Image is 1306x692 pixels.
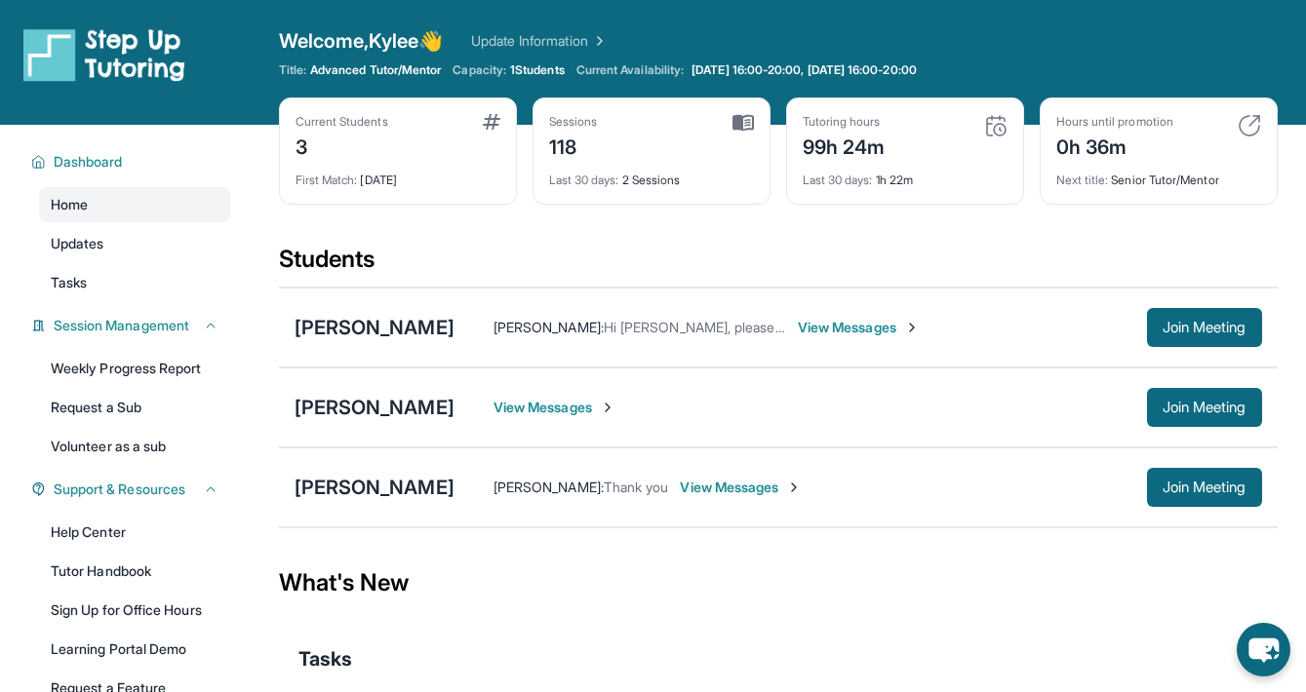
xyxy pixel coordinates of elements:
a: Learning Portal Demo [39,632,230,667]
div: Hours until promotion [1056,114,1173,130]
div: 99h 24m [803,130,886,161]
span: Welcome, Kylee 👋 [279,27,444,55]
div: [PERSON_NAME] [295,474,455,501]
img: logo [23,27,185,82]
span: View Messages [494,398,615,417]
div: Students [279,244,1278,287]
img: card [483,114,500,130]
button: Join Meeting [1147,388,1262,427]
button: Support & Resources [46,480,218,499]
a: Help Center [39,515,230,550]
a: Weekly Progress Report [39,351,230,386]
span: Thank you [604,479,669,495]
span: Title: [279,62,306,78]
span: Advanced Tutor/Mentor [310,62,441,78]
span: Last 30 days : [803,173,873,187]
span: [PERSON_NAME] : [494,479,604,495]
span: Tasks [51,273,87,292]
span: Support & Resources [54,480,185,499]
span: View Messages [798,318,920,337]
span: Capacity: [453,62,506,78]
div: [PERSON_NAME] [295,314,455,341]
div: 118 [549,130,598,161]
div: [DATE] [296,161,500,188]
span: Join Meeting [1163,402,1247,413]
div: 2 Sessions [549,161,754,188]
span: Current Availability: [576,62,684,78]
img: Chevron-Right [786,480,802,495]
div: Sessions [549,114,598,130]
span: Last 30 days : [549,173,619,187]
span: Session Management [54,316,189,335]
div: [PERSON_NAME] [295,394,455,421]
span: Updates [51,234,104,253]
button: Join Meeting [1147,308,1262,347]
img: card [1238,114,1261,137]
span: Next title : [1056,173,1109,187]
span: Join Meeting [1163,322,1247,333]
a: [DATE] 16:00-20:00, [DATE] 16:00-20:00 [688,62,921,78]
span: 1 Students [510,62,565,78]
button: Session Management [46,316,218,335]
a: Update Information [471,31,608,51]
button: Join Meeting [1147,468,1262,507]
div: What's New [279,540,1278,626]
span: Home [51,195,88,214]
span: First Match : [296,173,358,187]
button: chat-button [1237,623,1290,676]
img: Chevron-Right [600,400,615,415]
span: Join Meeting [1163,481,1247,493]
a: Sign Up for Office Hours [39,593,230,628]
span: Hi [PERSON_NAME], please let me know if you're having any troubles logging in to the portal! [604,319,1178,335]
img: card [732,114,754,132]
div: Senior Tutor/Mentor [1056,161,1261,188]
a: Home [39,187,230,222]
img: card [984,114,1008,137]
div: 3 [296,130,388,161]
div: 0h 36m [1056,130,1173,161]
img: Chevron Right [588,31,608,51]
span: [DATE] 16:00-20:00, [DATE] 16:00-20:00 [692,62,917,78]
span: [PERSON_NAME] : [494,319,604,335]
a: Tasks [39,265,230,300]
a: Updates [39,226,230,261]
div: Current Students [296,114,388,130]
div: Tutoring hours [803,114,886,130]
span: Dashboard [54,152,123,172]
a: Tutor Handbook [39,554,230,589]
div: 1h 22m [803,161,1008,188]
img: Chevron-Right [904,320,920,335]
button: Dashboard [46,152,218,172]
a: Request a Sub [39,390,230,425]
span: View Messages [680,478,802,497]
span: Tasks [298,645,352,673]
a: Volunteer as a sub [39,429,230,464]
